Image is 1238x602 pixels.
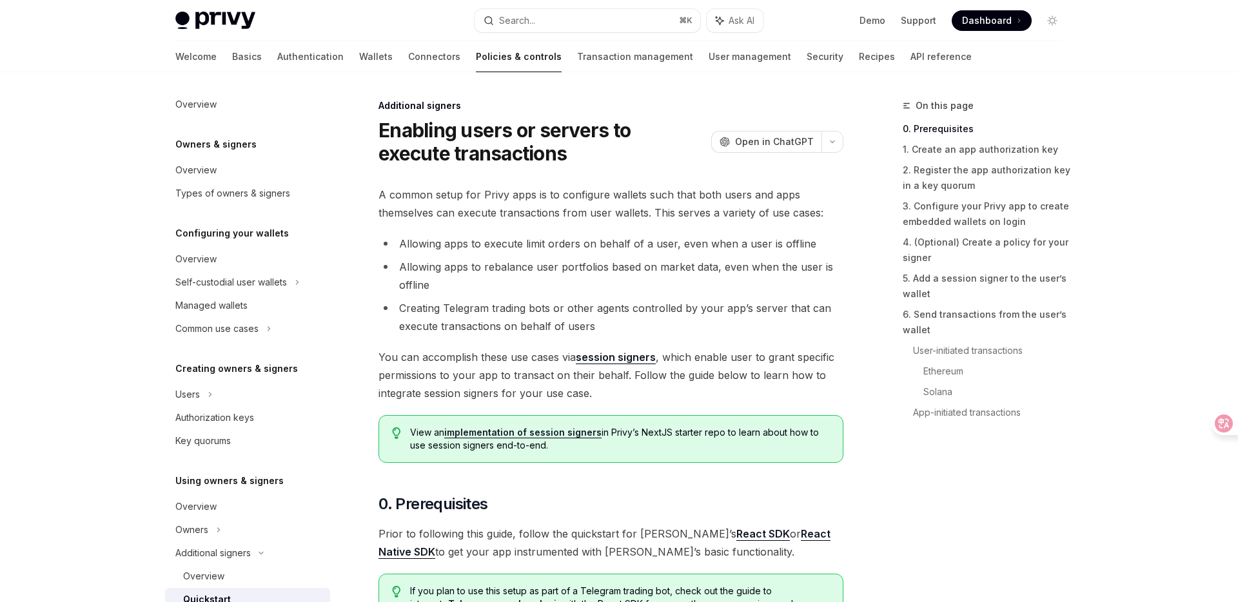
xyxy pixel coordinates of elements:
[729,14,754,27] span: Ask AI
[916,98,974,113] span: On this page
[476,41,562,72] a: Policies & controls
[175,97,217,112] div: Overview
[913,340,1073,361] a: User-initiated transactions
[735,135,814,148] span: Open in ChatGPT
[165,495,330,518] a: Overview
[378,494,487,514] span: 0. Prerequisites
[903,139,1073,160] a: 1. Create an app authorization key
[175,522,208,538] div: Owners
[901,14,936,27] a: Support
[175,275,287,290] div: Self-custodial user wallets
[378,119,706,165] h1: Enabling users or servers to execute transactions
[903,196,1073,232] a: 3. Configure your Privy app to create embedded wallets on login
[859,41,895,72] a: Recipes
[165,182,330,205] a: Types of owners & signers
[378,525,843,561] span: Prior to following this guide, follow the quickstart for [PERSON_NAME]’s or to get your app instr...
[577,41,693,72] a: Transaction management
[392,586,401,597] svg: Tip
[1042,10,1063,31] button: Toggle dark mode
[923,361,1073,382] a: Ethereum
[903,232,1073,268] a: 4. (Optional) Create a policy for your signer
[175,361,298,376] h5: Creating owners & signers
[175,298,248,313] div: Managed wallets
[903,160,1073,196] a: 2. Register the app authorization key in a key quorum
[175,186,290,201] div: Types of owners & signers
[183,568,224,584] div: Overview
[175,251,217,267] div: Overview
[378,299,843,335] li: Creating Telegram trading bots or other agents controlled by your app’s server that can execute t...
[277,41,344,72] a: Authentication
[378,348,843,402] span: You can accomplish these use cases via , which enable user to grant specific permissions to your ...
[709,41,791,72] a: User management
[392,427,401,439] svg: Tip
[165,429,330,452] a: Key quorums
[175,433,231,449] div: Key quorums
[807,41,843,72] a: Security
[913,402,1073,423] a: App-initiated transactions
[378,235,843,253] li: Allowing apps to execute limit orders on behalf of a user, even when a user is offline
[165,248,330,271] a: Overview
[175,473,284,489] h5: Using owners & signers
[359,41,393,72] a: Wallets
[576,351,656,364] a: session signers
[923,382,1073,402] a: Solana
[232,41,262,72] a: Basics
[903,119,1073,139] a: 0. Prerequisites
[910,41,972,72] a: API reference
[679,15,693,26] span: ⌘ K
[175,137,257,152] h5: Owners & signers
[175,545,251,561] div: Additional signers
[378,99,843,112] div: Additional signers
[962,14,1012,27] span: Dashboard
[860,14,885,27] a: Demo
[903,304,1073,340] a: 6. Send transactions from the user’s wallet
[165,406,330,429] a: Authorization keys
[499,13,535,28] div: Search...
[165,159,330,182] a: Overview
[378,186,843,222] span: A common setup for Privy apps is to configure wallets such that both users and apps themselves ca...
[475,9,700,32] button: Search...⌘K
[408,41,460,72] a: Connectors
[175,226,289,241] h5: Configuring your wallets
[165,294,330,317] a: Managed wallets
[952,10,1032,31] a: Dashboard
[175,12,255,30] img: light logo
[736,527,790,541] a: React SDK
[444,427,602,438] a: implementation of session signers
[410,426,830,452] span: View an in Privy’s NextJS starter repo to learn about how to use session signers end-to-end.
[711,131,821,153] button: Open in ChatGPT
[175,321,259,336] div: Common use cases
[175,162,217,178] div: Overview
[903,268,1073,304] a: 5. Add a session signer to the user’s wallet
[165,93,330,116] a: Overview
[165,565,330,588] a: Overview
[707,9,763,32] button: Ask AI
[175,499,217,514] div: Overview
[175,41,217,72] a: Welcome
[175,387,200,402] div: Users
[175,410,254,425] div: Authorization keys
[378,258,843,294] li: Allowing apps to rebalance user portfolios based on market data, even when the user is offline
